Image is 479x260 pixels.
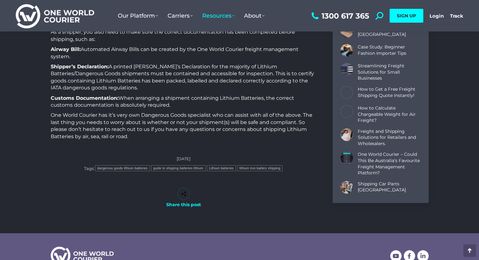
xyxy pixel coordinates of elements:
p: When arranging a shipment containing Lithium Batteries, the correct customs documentation is abso... [51,95,317,109]
a: [DATE] [177,156,191,161]
a: Post image [340,63,353,76]
strong: Shipper’s Declaration: [51,64,109,70]
div: Tags: [51,161,317,172]
a: Resources [197,6,239,25]
a: Lithium batteries [207,165,236,171]
a: Track [450,13,463,19]
span: Resources [202,12,235,19]
span: Our Platform [118,12,158,19]
strong: Customs Documentation: [51,95,118,101]
a: Post image [340,151,353,164]
a: Case Study: Beginner Fashion Importer Tips [358,44,421,56]
strong: Airway Bill: [51,46,81,52]
a: Post image [340,105,353,118]
span: SIGN UP [397,13,416,19]
a: Streamlining Freight Solutions for Small Businesses [358,63,421,82]
a: 1300 617 365 [310,12,369,20]
a: SIGN UP [390,9,423,23]
a: Login [430,13,444,19]
div: Share this post [166,188,201,208]
a: Freight and Shipping Solutions for Retailers and Wholesalers. [358,128,421,147]
a: Carriers [163,6,197,25]
img: One World Courier [16,3,94,29]
a: Post image [340,25,353,38]
a: Post image [340,44,353,57]
span: About [244,12,265,19]
p: One World Courier has it’s very own Dangerous Goods specialist who can assist with all of the abo... [51,112,317,140]
a: dangerous goods lithium batteries [95,165,150,171]
a: Post image [340,128,353,141]
a: Post image [340,181,353,194]
a: How to Get a Free Freight Shipping Quote Instantly! [358,86,421,99]
a: One World Courier – Could This Be Australia’s Favourite Freight Management Platform? [358,151,421,176]
a: About [239,6,269,25]
p: As a shipper, you also need to make sure the correct documentation has been completed before ship... [51,29,317,43]
a: lithium iron battery shipping [237,165,282,171]
a: How to Calculate Chargeable Weight for Air Freight? [358,105,421,124]
a: Post image [340,86,353,99]
a: guide to shipping batteries lithium [151,165,206,171]
span: Carriers [168,12,193,19]
p: Automated Airway Bills can be created by the One World Courier freight management system. [51,46,317,60]
a: Our Platform [113,6,163,25]
a: Shipping Car Parts [GEOGRAPHIC_DATA] [358,181,421,193]
time: [DATE] [177,156,191,161]
p: A printed [PERSON_NAME]’s Declaration for the majority of Lithium Batteries/Dangerous Goods shipm... [51,63,317,92]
